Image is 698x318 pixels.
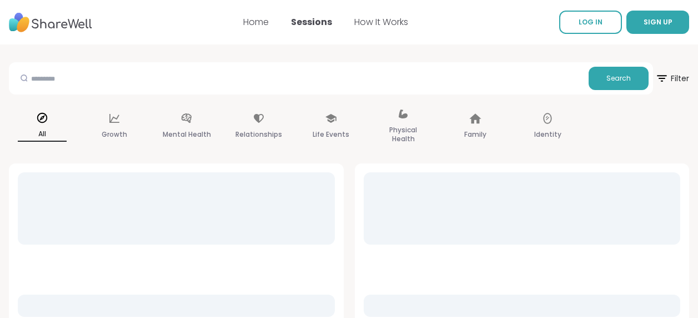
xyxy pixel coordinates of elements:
a: How It Works [354,16,408,28]
span: SIGN UP [644,17,672,27]
a: Sessions [291,16,332,28]
button: Search [589,67,649,90]
button: Filter [655,62,689,95]
img: ShareWell Nav Logo [9,7,92,38]
span: LOG IN [579,17,602,27]
a: Home [243,16,269,28]
a: LOG IN [559,11,622,34]
p: Family [464,128,486,141]
span: Filter [655,65,689,92]
span: Search [606,73,631,83]
p: Mental Health [163,128,211,141]
p: Physical Health [379,123,428,146]
button: SIGN UP [626,11,689,34]
p: Growth [102,128,127,141]
p: Relationships [235,128,282,141]
p: Life Events [313,128,349,141]
p: Identity [534,128,561,141]
p: All [18,127,67,142]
